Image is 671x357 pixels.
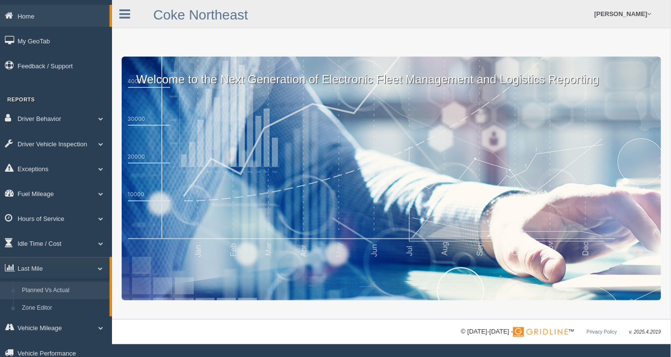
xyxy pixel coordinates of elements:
[630,329,661,335] span: v. 2025.4.2019
[122,57,661,88] p: Welcome to the Next Generation of Electronic Fleet Management and Logistics Reporting
[587,329,617,335] a: Privacy Policy
[18,299,110,317] a: Zone Editor
[18,282,110,299] a: Planned Vs Actual
[153,7,248,22] a: Coke Northeast
[513,327,568,337] img: Gridline
[461,327,661,337] div: © [DATE]-[DATE] - ™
